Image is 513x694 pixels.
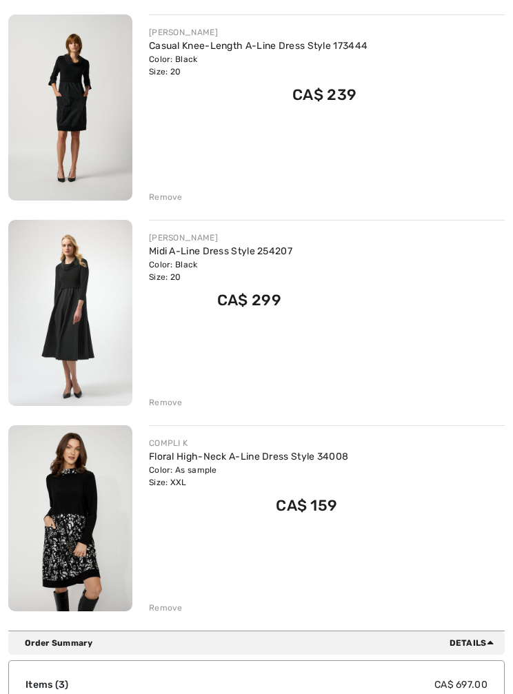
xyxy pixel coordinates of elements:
[8,425,132,611] img: Floral High-Neck A-Line Dress Style 34008
[450,637,499,649] span: Details
[149,26,368,39] div: [PERSON_NAME]
[149,191,183,203] div: Remove
[149,437,348,449] div: COMPLI K
[276,496,337,515] span: CA$ 159
[149,40,368,52] a: Casual Knee-Length A-Line Dress Style 173444
[25,637,499,649] div: Order Summary
[26,677,189,692] td: Items ( )
[149,258,292,283] div: Color: Black Size: 20
[149,451,348,462] a: Floral High-Neck A-Line Dress Style 34008
[292,85,356,104] span: CA$ 239
[149,396,183,409] div: Remove
[149,53,368,78] div: Color: Black Size: 20
[8,14,132,201] img: Casual Knee-Length A-Line Dress Style 173444
[8,220,132,406] img: Midi A-Line Dress Style 254207
[149,602,183,614] div: Remove
[149,464,348,489] div: Color: As sample Size: XXL
[59,679,65,691] span: 3
[189,677,487,692] td: CA$ 697.00
[149,232,292,244] div: [PERSON_NAME]
[149,245,292,257] a: Midi A-Line Dress Style 254207
[217,291,281,309] span: CA$ 299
